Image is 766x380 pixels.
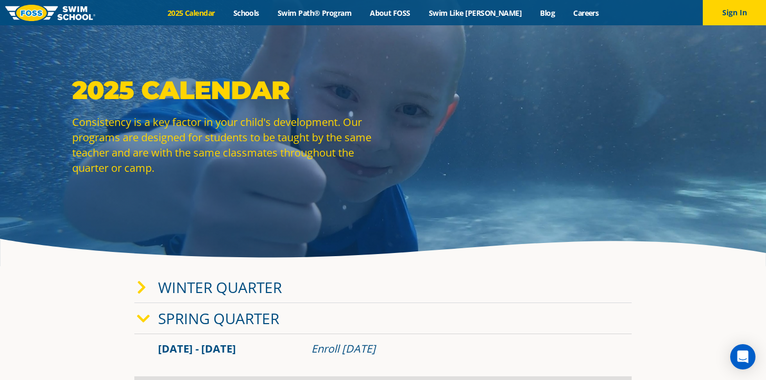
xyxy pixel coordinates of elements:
a: Careers [564,8,608,18]
strong: 2025 Calendar [72,75,290,105]
div: Open Intercom Messenger [730,344,755,369]
a: 2025 Calendar [158,8,224,18]
a: Blog [531,8,564,18]
a: Schools [224,8,268,18]
img: FOSS Swim School Logo [5,5,95,21]
div: Enroll [DATE] [311,342,608,356]
p: Consistency is a key factor in your child's development. Our programs are designed for students t... [72,114,378,176]
a: Swim Like [PERSON_NAME] [419,8,531,18]
a: Spring Quarter [158,308,279,328]
a: Swim Path® Program [268,8,360,18]
a: About FOSS [361,8,420,18]
span: [DATE] - [DATE] [158,342,236,356]
a: Winter Quarter [158,277,282,297]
